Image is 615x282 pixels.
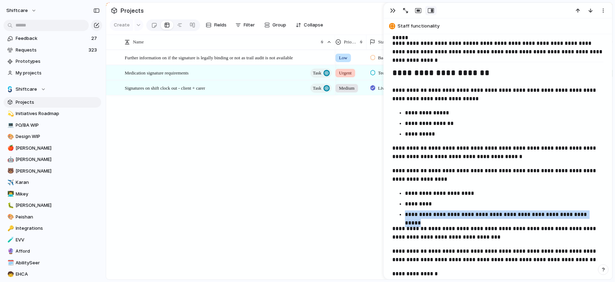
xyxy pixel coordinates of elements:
[4,143,101,154] div: 🍎[PERSON_NAME]
[261,19,290,31] button: Group
[4,131,101,142] a: 🎨Design WIP
[4,84,101,95] button: Shiftcare
[6,236,13,244] button: 🧪
[7,110,12,118] div: 💫
[7,259,12,267] div: 🗓️
[6,271,13,278] button: 🧒
[344,38,357,46] span: Priority
[378,70,411,77] span: Technical Review
[4,33,101,44] a: Feedback27
[304,22,324,29] span: Collapse
[125,84,205,92] span: Signatures on shift clock out - client + carer
[16,145,99,152] span: [PERSON_NAME]
[16,47,86,54] span: Requests
[133,38,144,46] span: Name
[16,202,99,209] span: [PERSON_NAME]
[4,200,101,211] a: 🐛[PERSON_NAME]
[4,166,101,176] a: 🐻[PERSON_NAME]
[4,97,101,108] a: Projects
[88,47,98,54] span: 323
[6,248,13,255] button: 🔮
[6,202,13,209] button: 🐛
[16,110,99,117] span: Initiatives Roadmap
[16,133,99,140] span: Design WIP
[7,270,12,278] div: 🧒
[7,224,12,233] div: 🔑
[16,99,99,106] span: Projects
[7,167,12,175] div: 🐻
[16,70,99,77] span: My projects
[4,269,101,280] div: 🧒EHCA
[16,248,99,255] span: Afford
[6,156,13,163] button: 🤖
[4,56,101,67] a: Prototypes
[16,179,99,186] span: Karan
[7,247,12,256] div: 🔮
[4,258,101,268] a: 🗓️AbilitySeer
[4,235,101,245] a: 🧪EVV
[6,259,13,266] button: 🗓️
[339,85,355,92] span: Medium
[125,53,293,61] span: Further information on if the signature is legally binding or not as trail audit is not available
[214,22,227,29] span: Fields
[6,179,13,186] button: ✈️
[4,223,101,234] a: 🔑Integrations
[233,19,258,31] button: Filter
[378,54,393,61] span: Backlog
[6,133,13,140] button: 🎨
[6,7,28,14] span: shiftcare
[16,259,99,266] span: AbilitySeer
[7,133,12,141] div: 🎨
[310,68,332,78] button: Task
[273,22,287,29] span: Group
[7,236,12,244] div: 🧪
[125,68,189,77] span: Medication signature requirements
[4,45,101,55] a: Requests323
[119,4,145,17] span: Projects
[4,212,101,222] a: 🎨Peishan
[6,145,13,152] button: 🍎
[6,225,13,232] button: 🔑
[4,120,101,131] a: 💻PO/BA WIP
[4,108,101,119] a: 💫Initiatives Roadmap
[7,156,12,164] div: 🤖
[7,202,12,210] div: 🐛
[6,110,13,117] button: 💫
[4,68,101,78] a: My projects
[16,191,99,198] span: Mikey
[7,190,12,198] div: 👨‍💻
[4,177,101,188] a: ✈️Karan
[16,214,99,221] span: Peishan
[313,83,321,93] span: Task
[293,19,326,31] button: Collapse
[16,122,99,129] span: PO/BA WIP
[6,168,13,175] button: 🐻
[313,68,321,78] span: Task
[16,86,37,93] span: Shiftcare
[3,5,40,16] button: shiftcare
[6,214,13,221] button: 🎨
[339,70,352,77] span: Urgent
[387,20,609,32] button: Staff functionality
[16,236,99,244] span: EVV
[4,154,101,165] a: 🤖[PERSON_NAME]
[7,121,12,129] div: 💻
[91,35,98,42] span: 27
[7,213,12,221] div: 🎨
[244,22,255,29] span: Filter
[378,85,387,92] span: Live
[339,54,348,61] span: Low
[6,122,13,129] button: 💻
[4,189,101,199] div: 👨‍💻Mikey
[16,271,99,278] span: EHCA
